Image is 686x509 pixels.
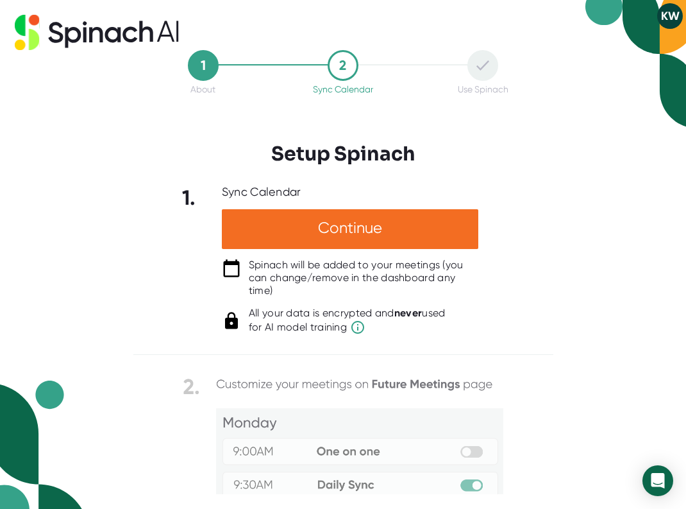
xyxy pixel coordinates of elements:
div: Spinach will be added to your meetings (you can change/remove in the dashboard any time) [249,259,478,297]
div: About [190,84,215,94]
div: 1 [188,50,219,81]
div: Open Intercom Messenger [642,465,673,496]
button: KW [657,3,683,29]
span: for AI model training [249,320,446,335]
b: never [394,307,422,319]
div: Sync Calendar [313,84,373,94]
b: 1. [182,185,196,210]
div: 2 [328,50,358,81]
div: Sync Calendar [222,185,301,200]
h3: Setup Spinach [271,142,415,166]
div: Use Spinach [458,84,508,94]
div: All your data is encrypted and used [249,307,446,335]
div: Continue [222,209,478,249]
